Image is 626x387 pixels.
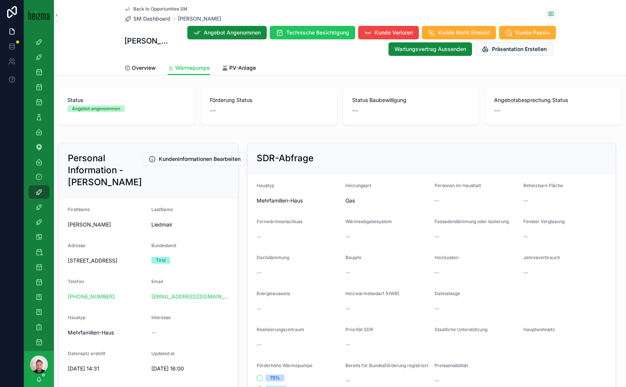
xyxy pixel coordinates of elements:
span: Interesse [151,315,171,320]
a: SM Dashboard [124,15,170,22]
span: -- [345,269,350,276]
span: -- [257,341,261,348]
span: -- [345,233,350,240]
span: Status [67,96,186,104]
span: FirstName [68,207,90,212]
a: Overview [124,61,156,76]
span: Telefon [68,279,84,284]
span: [STREET_ADDRESS] [68,257,145,264]
div: scrollable content [24,30,54,351]
span: -- [352,105,358,116]
span: -- [435,269,439,276]
span: Personen im Haushalt [435,183,481,188]
span: Kunde Nicht Erreicht [438,29,490,36]
span: Priorität SDR [345,327,373,332]
span: Technische Besichtigung [286,29,349,36]
button: Kunde Passiv [499,26,556,39]
a: PV-Anlage [222,61,256,76]
span: [DATE] 14:31 [68,365,145,372]
span: Fassadendämmung oder Isolierung [435,219,509,224]
span: [DATE] 16:00 [151,365,229,372]
span: Bundesland [151,243,176,248]
span: Haustyp [257,183,274,188]
span: Angebotsbesprechung Status [494,96,613,104]
span: Fernwärmeanschluss [257,219,302,224]
span: -- [523,197,528,204]
button: Technische Besichtigung [270,26,355,39]
span: Kunde Verloren [375,29,413,36]
span: -- [345,377,350,384]
span: Liedmair [151,221,229,228]
span: -- [151,329,156,336]
a: Wärmepumpe [168,61,210,75]
a: Back to Opportunities SM [124,6,187,12]
button: Wartungsvertrag Aussenden [388,42,472,56]
span: Beheizbare Fläche [523,183,563,188]
span: Updated at [151,351,175,356]
span: Kundeninformationen Bearbeiten [159,155,241,163]
span: Realisierungszeitraum [257,327,304,332]
span: Datensatz erstellt [68,351,105,356]
span: Overview [132,64,156,72]
span: -- [210,105,216,116]
span: Wärmeabgabesystem [345,219,392,224]
span: Mehrfamilien-Haus [257,197,339,204]
span: Dachdämmung [257,255,289,260]
button: Angebot Angenommen [187,26,267,39]
span: -- [435,197,439,204]
span: -- [523,233,528,240]
button: Kunde Nicht Erreicht [422,26,496,39]
span: Gas [345,197,428,204]
span: Heizkosten [435,255,459,260]
span: Bereits für Bundesförderung registriert [345,363,428,368]
span: SM Dashboard [133,15,170,22]
div: Angebot angenommen [72,105,120,112]
span: Back to Opportunities SM [133,6,187,12]
span: LastName [151,207,173,212]
span: Förderung Status [210,96,328,104]
span: Energieausweis [257,291,290,296]
button: Präsentation Erstellen [475,42,553,56]
span: Angebot Angenommen [204,29,261,36]
a: [PERSON_NAME] [178,15,221,22]
span: Präsentation Erstellen [492,45,547,53]
div: Tirol [156,257,166,264]
span: Heizwärmebedarf (HWB) [345,291,399,296]
h2: Personal Information - [PERSON_NAME] [68,152,142,188]
span: -- [257,305,261,312]
h1: [PERSON_NAME] [124,36,168,46]
span: [PERSON_NAME] [68,221,145,228]
span: Jahresverbrauch [523,255,560,260]
span: -- [494,105,500,116]
span: -- [523,269,528,276]
span: Heizungsart [345,183,371,188]
span: Wartungsvertrag Aussenden [394,45,466,53]
span: Preissensibilität [435,363,468,368]
span: Förderhöhe Wärmepumpe [257,363,312,368]
span: Dateiablage [435,291,460,296]
a: [EMAIL_ADDRESS][DOMAIN_NAME] [151,293,229,300]
span: Email [151,279,163,284]
span: Fenster Verglasung [523,219,565,224]
a: [PHONE_NUMBER] [68,293,115,300]
span: -- [257,269,261,276]
span: Baujahr [345,255,362,260]
span: Mehrfamilien-Haus [68,329,145,336]
span: -- [435,305,439,312]
h2: SDR-Abfrage [257,152,314,164]
span: -- [435,233,439,240]
span: Status Baubewilligung [352,96,471,104]
button: Kunde Verloren [358,26,419,39]
span: -- [435,377,439,384]
span: Adresse [68,243,85,248]
div: 75% [270,375,280,381]
span: Staatliche Unterstützung [435,327,487,332]
span: Haustyp [68,315,85,320]
span: Kunde Passiv [515,29,550,36]
img: App logo [28,10,49,20]
button: Kundeninformationen Bearbeiten [142,152,247,166]
span: -- [345,341,350,348]
span: Wärmepumpe [175,64,210,72]
span: PV-Anlage [229,64,256,72]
